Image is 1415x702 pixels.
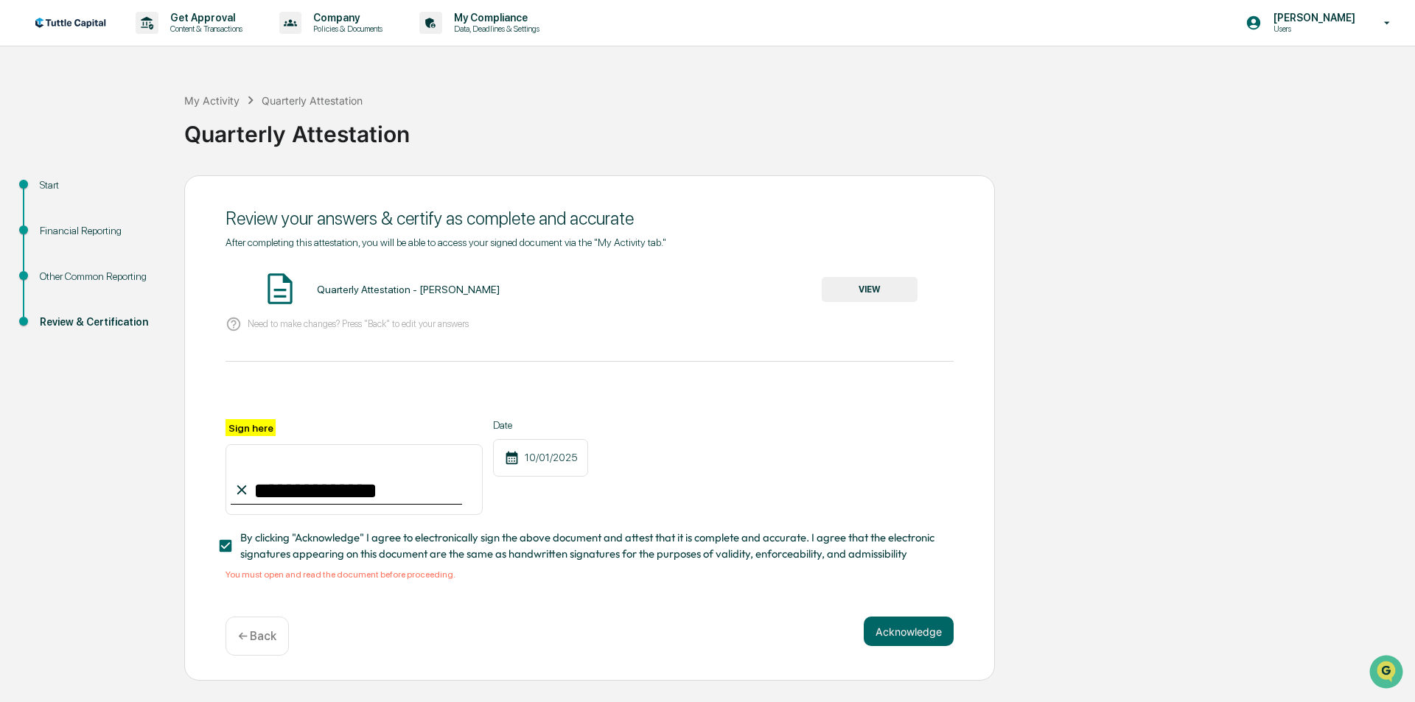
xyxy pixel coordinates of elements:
[158,24,250,34] p: Content & Transactions
[184,109,1408,147] div: Quarterly Attestation
[317,284,500,295] div: Quarterly Attestation - [PERSON_NAME]
[15,187,27,199] div: 🖐️
[15,31,268,55] p: How can we help?
[493,439,588,477] div: 10/01/2025
[29,186,95,200] span: Preclearance
[301,12,390,24] p: Company
[226,236,666,248] span: After completing this attestation, you will be able to access your signed document via the "My Ac...
[301,24,390,34] p: Policies & Documents
[158,12,250,24] p: Get Approval
[226,419,276,436] label: Sign here
[40,269,161,284] div: Other Common Reporting
[1262,24,1363,34] p: Users
[147,250,178,261] span: Pylon
[184,94,240,107] div: My Activity
[262,270,298,307] img: Document Icon
[40,178,161,193] div: Start
[40,315,161,330] div: Review & Certification
[238,629,276,643] p: ← Back
[864,617,954,646] button: Acknowledge
[50,113,242,127] div: Start new chat
[9,180,101,206] a: 🖐️Preclearance
[1262,12,1363,24] p: [PERSON_NAME]
[101,180,189,206] a: 🗄️Attestations
[29,214,93,228] span: Data Lookup
[248,318,469,329] p: Need to make changes? Press "Back" to edit your answers
[50,127,186,139] div: We're available if you need us!
[442,24,547,34] p: Data, Deadlines & Settings
[107,187,119,199] div: 🗄️
[35,18,106,28] img: logo
[40,223,161,239] div: Financial Reporting
[251,117,268,135] button: Start new chat
[493,419,588,431] label: Date
[9,208,99,234] a: 🔎Data Lookup
[822,277,918,302] button: VIEW
[442,12,547,24] p: My Compliance
[262,94,363,107] div: Quarterly Attestation
[240,530,942,563] span: By clicking "Acknowledge" I agree to electronically sign the above document and attest that it is...
[122,186,183,200] span: Attestations
[226,208,954,229] div: Review your answers & certify as complete and accurate
[104,249,178,261] a: Powered byPylon
[15,215,27,227] div: 🔎
[15,113,41,139] img: 1746055101610-c473b297-6a78-478c-a979-82029cc54cd1
[226,569,954,580] div: You must open and read the document before proceeding.
[1368,653,1408,693] iframe: Open customer support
